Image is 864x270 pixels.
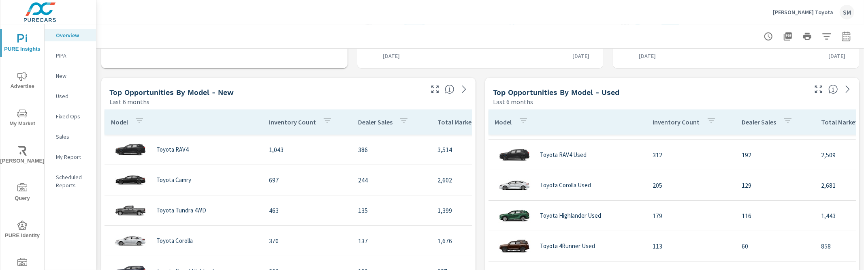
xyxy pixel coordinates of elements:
[540,151,587,159] p: Toyota RAV4 Used
[358,175,425,185] p: 244
[3,221,42,240] span: PURE Identity
[840,5,854,19] div: SM
[56,133,90,141] p: Sales
[498,143,531,167] img: glamour
[540,242,595,250] p: Toyota 4Runner Used
[56,31,90,39] p: Overview
[114,168,147,192] img: glamour
[540,182,591,189] p: Toyota Corolla Used
[498,234,531,258] img: glamour
[45,131,96,143] div: Sales
[773,9,833,16] p: [PERSON_NAME] Toyota
[653,211,729,221] p: 179
[3,109,42,129] span: My Market
[3,71,42,91] span: Advertise
[109,88,234,96] h5: Top Opportunities by Model - New
[3,183,42,203] span: Query
[437,206,523,215] p: 1,399
[269,175,345,185] p: 697
[109,97,149,107] p: Last 6 months
[45,90,96,102] div: Used
[742,211,809,221] p: 116
[498,204,531,228] img: glamour
[495,118,512,126] p: Model
[498,173,531,197] img: glamour
[445,84,454,94] span: Find the biggest opportunities within your model lineup by seeing how each model is selling in yo...
[45,110,96,122] div: Fixed Ops
[828,84,838,94] span: Find the biggest opportunities within your model lineup by seeing how each model is selling in yo...
[653,241,729,251] p: 113
[493,88,620,96] h5: Top Opportunities by Model - Used
[780,28,796,45] button: "Export Report to PDF"
[45,29,96,41] div: Overview
[269,145,345,154] p: 1,043
[812,83,825,96] button: Make Fullscreen
[437,236,523,246] p: 1,676
[841,83,854,96] a: See more details in report
[56,153,90,161] p: My Report
[358,118,393,126] p: Dealer Sales
[156,146,188,153] p: Toyota RAV4
[823,52,851,60] p: [DATE]
[56,72,90,80] p: New
[437,175,523,185] p: 2,602
[437,118,491,126] p: Total Market Sales
[269,206,345,215] p: 463
[156,176,191,184] p: Toyota Camry
[633,52,661,60] p: [DATE]
[429,83,442,96] button: Make Fullscreen
[3,146,42,166] span: [PERSON_NAME]
[56,92,90,100] p: Used
[45,49,96,62] div: PIPA
[493,97,533,107] p: Last 6 months
[111,118,128,126] p: Model
[358,236,425,246] p: 137
[156,207,206,214] p: Toyota Tundra 4WD
[269,118,316,126] p: Inventory Count
[45,70,96,82] div: New
[156,237,193,244] p: Toyota Corolla
[45,151,96,163] div: My Report
[742,180,809,190] p: 129
[269,236,345,246] p: 370
[56,51,90,60] p: PIPA
[114,198,147,223] img: glamour
[742,118,777,126] p: Dealer Sales
[653,118,700,126] p: Inventory Count
[3,34,42,54] span: PURE Insights
[378,52,406,60] p: [DATE]
[653,150,729,160] p: 312
[45,171,96,191] div: Scheduled Reports
[458,83,471,96] a: See more details in report
[358,145,425,154] p: 386
[742,150,809,160] p: 192
[437,145,523,154] p: 3,514
[742,241,809,251] p: 60
[56,173,90,189] p: Scheduled Reports
[114,137,147,162] img: glamour
[540,212,602,219] p: Toyota Highlander Used
[114,229,147,253] img: glamour
[358,206,425,215] p: 135
[838,28,854,45] button: Select Date Range
[56,112,90,120] p: Fixed Ops
[653,180,729,190] p: 205
[567,52,595,60] p: [DATE]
